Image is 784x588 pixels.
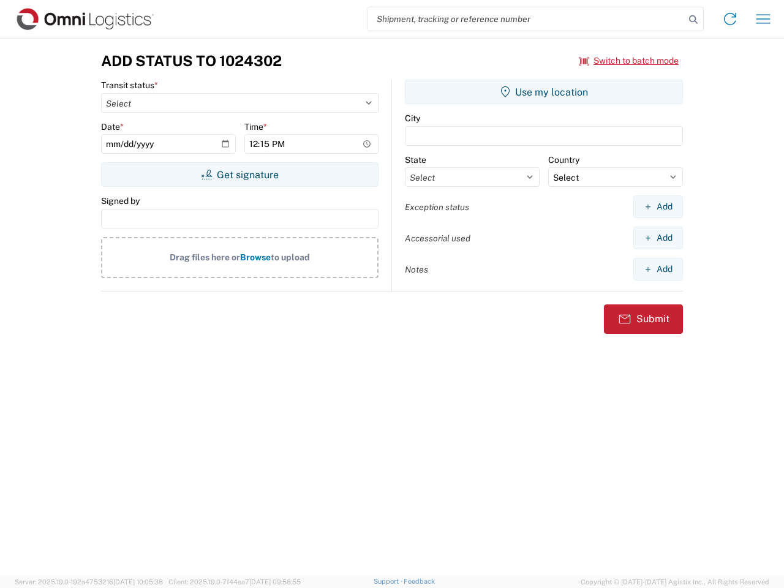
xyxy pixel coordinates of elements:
[604,304,683,334] button: Submit
[405,233,470,244] label: Accessorial used
[101,162,379,187] button: Get signature
[367,7,685,31] input: Shipment, tracking or reference number
[633,227,683,249] button: Add
[101,121,124,132] label: Date
[579,51,679,71] button: Switch to batch mode
[15,578,163,586] span: Server: 2025.19.0-192a4753216
[271,252,310,262] span: to upload
[404,578,435,585] a: Feedback
[405,80,683,104] button: Use my location
[168,578,301,586] span: Client: 2025.19.0-7f44ea7
[633,195,683,218] button: Add
[101,52,282,70] h3: Add Status to 1024302
[405,154,426,165] label: State
[113,578,163,586] span: [DATE] 10:05:38
[101,195,140,206] label: Signed by
[581,576,769,587] span: Copyright © [DATE]-[DATE] Agistix Inc., All Rights Reserved
[548,154,579,165] label: Country
[244,121,267,132] label: Time
[405,113,420,124] label: City
[249,578,301,586] span: [DATE] 09:58:55
[101,80,158,91] label: Transit status
[170,252,240,262] span: Drag files here or
[405,202,469,213] label: Exception status
[633,258,683,281] button: Add
[374,578,404,585] a: Support
[405,264,428,275] label: Notes
[240,252,271,262] span: Browse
